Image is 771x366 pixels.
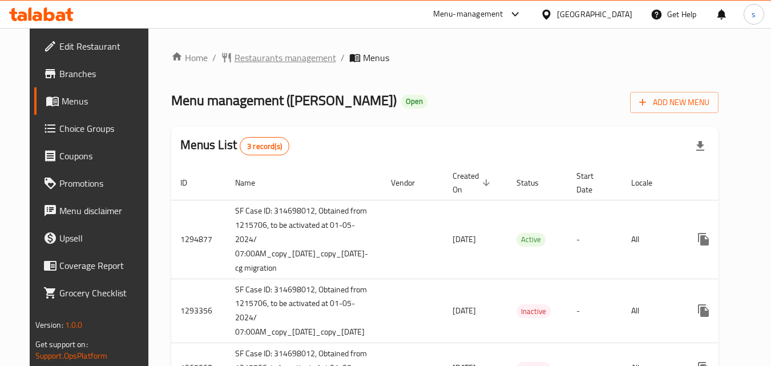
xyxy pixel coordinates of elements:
span: Menus [363,51,389,65]
a: Coverage Report [34,252,159,279]
span: Menu management ( [PERSON_NAME] ) [171,87,397,113]
span: Promotions [59,176,150,190]
a: Support.OpsPlatform [35,348,108,363]
span: Version: [35,317,63,332]
td: All [622,200,681,279]
span: 1.0.0 [65,317,83,332]
span: [DATE] [453,303,476,318]
div: [GEOGRAPHIC_DATA] [557,8,632,21]
h2: Menus List [180,136,289,155]
span: Choice Groups [59,122,150,135]
span: ID [180,176,202,190]
td: All [622,279,681,343]
span: Coupons [59,149,150,163]
button: Change Status [717,297,745,324]
td: - [567,200,622,279]
td: SF Case ID: 314698012, Obtained from 1215706, to be activated at 01-05-2024/ 07:00AM_copy_[DATE]_... [226,279,382,343]
nav: breadcrumb [171,51,719,65]
span: Open [401,96,427,106]
a: Upsell [34,224,159,252]
button: Change Status [717,226,745,253]
span: Inactive [516,305,551,318]
a: Edit Restaurant [34,33,159,60]
a: Promotions [34,170,159,197]
span: Branches [59,67,150,81]
span: Locale [631,176,667,190]
a: Grocery Checklist [34,279,159,307]
a: Home [171,51,208,65]
button: Add New Menu [630,92,718,113]
li: / [212,51,216,65]
div: Total records count [240,137,289,155]
span: Menu disclaimer [59,204,150,218]
span: Grocery Checklist [59,286,150,300]
div: Open [401,95,427,108]
td: - [567,279,622,343]
td: SF Case ID: 314698012, Obtained from 1215706, to be activated at 01-05-2024/ 07:00AM_copy_[DATE]_... [226,200,382,279]
div: Active [516,233,546,247]
span: Add New Menu [639,95,709,110]
span: Name [235,176,270,190]
a: Restaurants management [221,51,336,65]
a: Branches [34,60,159,87]
td: 1293356 [171,279,226,343]
span: Edit Restaurant [59,39,150,53]
span: Active [516,233,546,246]
span: Upsell [59,231,150,245]
span: Menus [62,94,150,108]
span: Vendor [391,176,430,190]
span: s [752,8,756,21]
a: Coupons [34,142,159,170]
div: Inactive [516,304,551,318]
span: Start Date [576,169,608,196]
span: Restaurants management [235,51,336,65]
td: 1294877 [171,200,226,279]
span: Get support on: [35,337,88,352]
a: Menus [34,87,159,115]
button: more [690,297,717,324]
span: [DATE] [453,232,476,247]
a: Choice Groups [34,115,159,142]
li: / [341,51,345,65]
div: Export file [687,132,714,160]
span: 3 record(s) [240,141,289,152]
span: Coverage Report [59,259,150,272]
span: Status [516,176,554,190]
div: Menu-management [433,7,503,21]
button: more [690,226,717,253]
a: Menu disclaimer [34,197,159,224]
span: Created On [453,169,494,196]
